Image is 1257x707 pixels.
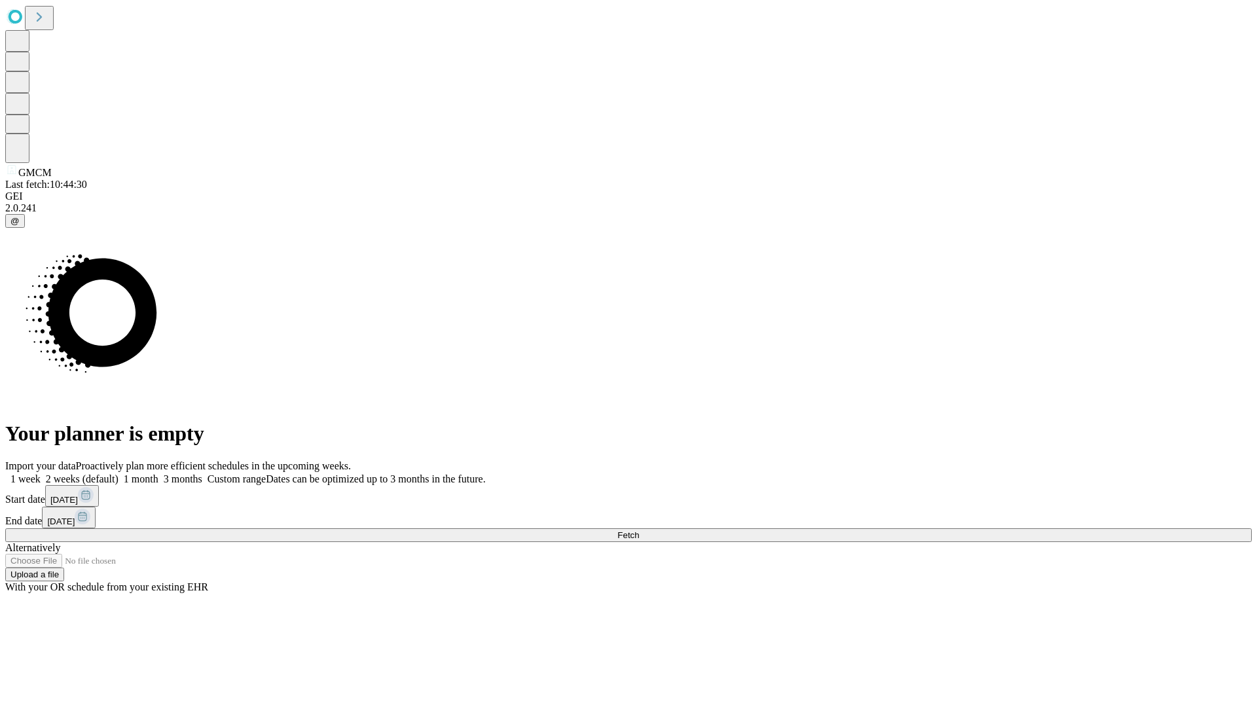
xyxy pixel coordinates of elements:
[5,507,1252,528] div: End date
[5,485,1252,507] div: Start date
[46,473,118,484] span: 2 weeks (default)
[42,507,96,528] button: [DATE]
[124,473,158,484] span: 1 month
[47,517,75,526] span: [DATE]
[5,460,76,471] span: Import your data
[10,473,41,484] span: 1 week
[5,581,208,592] span: With your OR schedule from your existing EHR
[266,473,485,484] span: Dates can be optimized up to 3 months in the future.
[5,190,1252,202] div: GEI
[76,460,351,471] span: Proactively plan more efficient schedules in the upcoming weeks.
[45,485,99,507] button: [DATE]
[5,528,1252,542] button: Fetch
[617,530,639,540] span: Fetch
[5,179,87,190] span: Last fetch: 10:44:30
[10,216,20,226] span: @
[5,422,1252,446] h1: Your planner is empty
[5,214,25,228] button: @
[208,473,266,484] span: Custom range
[5,202,1252,214] div: 2.0.241
[5,542,60,553] span: Alternatively
[50,495,78,505] span: [DATE]
[5,568,64,581] button: Upload a file
[18,167,52,178] span: GMCM
[164,473,202,484] span: 3 months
